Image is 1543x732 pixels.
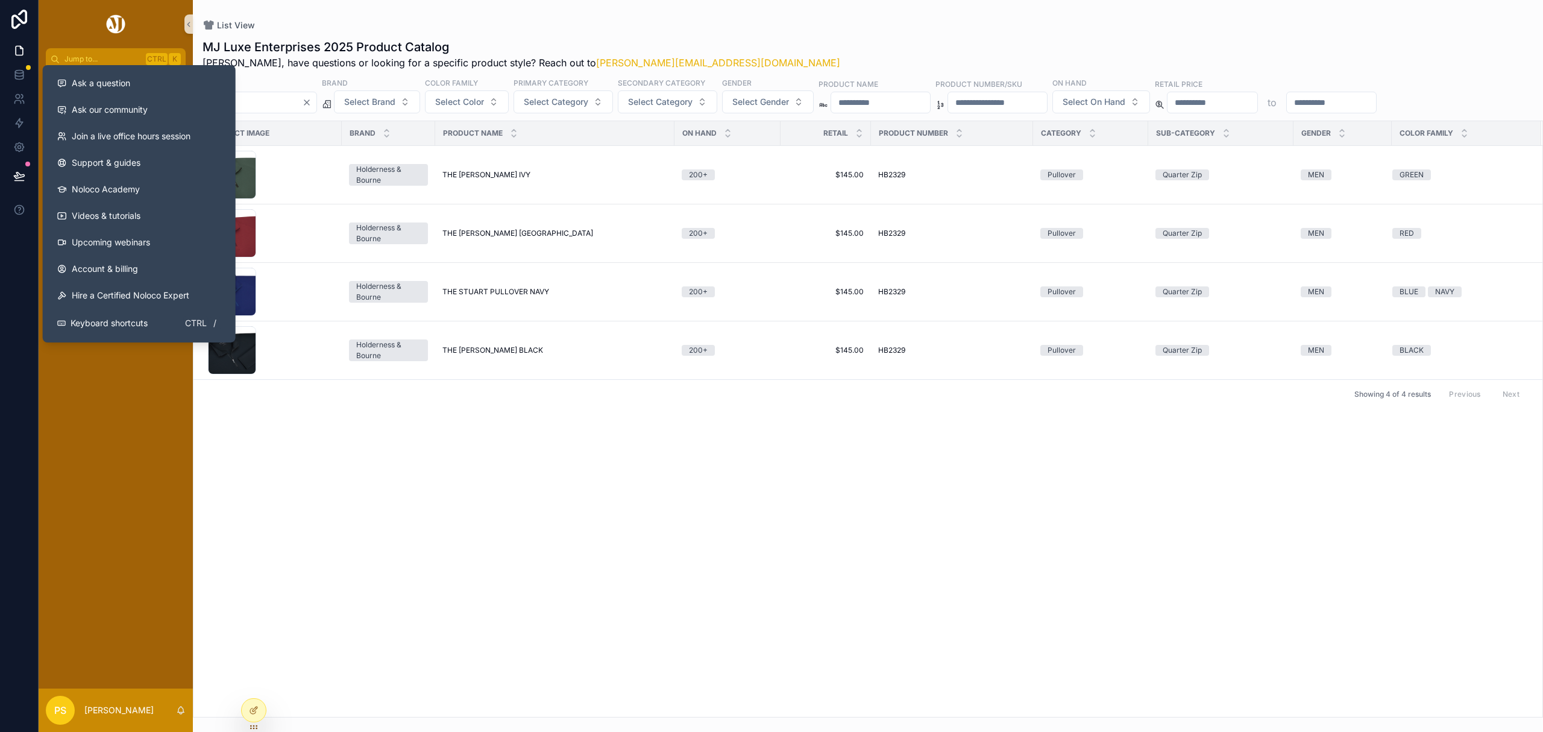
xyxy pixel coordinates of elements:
[442,170,530,180] span: THE [PERSON_NAME] IVY
[1301,169,1384,180] a: MEN
[1392,228,1527,239] a: RED
[443,128,503,138] span: Product Name
[514,90,613,113] button: Select Button
[425,90,509,113] button: Select Button
[442,345,667,355] a: THE [PERSON_NAME] BLACK
[1354,390,1431,399] span: Showing 4 of 4 results
[1048,169,1076,180] div: Pullover
[823,128,848,138] span: Retail
[1040,286,1141,297] a: Pullover
[1040,228,1141,239] a: Pullover
[48,123,231,150] a: Join a live office hours session
[1400,345,1424,356] div: BLACK
[1063,96,1125,108] span: Select On Hand
[217,19,255,31] span: List View
[788,345,864,355] a: $145.00
[1308,286,1324,297] div: MEN
[1040,345,1141,356] a: Pullover
[1392,169,1527,180] a: GREEN
[442,229,667,238] a: THE [PERSON_NAME] [GEOGRAPHIC_DATA]
[1155,78,1202,89] label: Retail Price
[356,281,421,303] div: Holderness & Bourne
[878,345,905,355] span: HB2329
[682,228,773,239] a: 200+
[1163,345,1202,356] div: Quarter Zip
[48,309,231,338] button: Keyboard shortcutsCtrl/
[689,169,708,180] div: 200+
[682,345,773,356] a: 200+
[1400,128,1453,138] span: Color Family
[1163,228,1202,239] div: Quarter Zip
[1392,286,1527,297] a: BLUENAVY
[48,70,231,96] button: Ask a question
[72,289,189,301] span: Hire a Certified Noloco Expert
[349,339,428,361] a: Holderness & Bourne
[1041,128,1081,138] span: Category
[442,287,549,297] span: THE STUART PULLOVER NAVY
[350,128,376,138] span: Brand
[689,228,708,239] div: 200+
[72,130,190,142] span: Join a live office hours session
[819,78,878,89] label: Product Name
[334,90,420,113] button: Select Button
[356,164,421,186] div: Holderness & Bourne
[1156,128,1215,138] span: Sub-Category
[878,229,905,238] span: HB2329
[1400,286,1418,297] div: BLUE
[722,90,814,113] button: Select Button
[1301,128,1331,138] span: Gender
[72,77,130,89] span: Ask a question
[72,104,148,116] span: Ask our community
[514,77,588,88] label: Primary Category
[1048,286,1076,297] div: Pullover
[203,55,840,70] span: [PERSON_NAME], have questions or looking for a specific product style? Reach out to
[48,150,231,176] a: Support & guides
[1155,286,1286,297] a: Quarter Zip
[435,96,484,108] span: Select Color
[54,703,66,718] span: PS
[72,210,140,222] span: Videos & tutorials
[878,170,905,180] span: HB2329
[1400,169,1424,180] div: GREEN
[788,287,864,297] a: $145.00
[1040,169,1141,180] a: Pullover
[442,345,543,355] span: THE [PERSON_NAME] BLACK
[1268,95,1277,110] p: to
[46,48,186,70] button: Jump to...CtrlK
[1308,228,1324,239] div: MEN
[349,164,428,186] a: Holderness & Bourne
[878,229,1026,238] a: HB2329
[356,222,421,244] div: Holderness & Bourne
[1301,345,1384,356] a: MEN
[344,96,395,108] span: Select Brand
[1400,228,1414,239] div: RED
[1301,286,1384,297] a: MEN
[425,77,478,88] label: Color Family
[442,229,593,238] span: THE [PERSON_NAME] [GEOGRAPHIC_DATA]
[322,77,348,88] label: Brand
[442,287,667,297] a: THE STUART PULLOVER NAVY
[209,128,269,138] span: Product Image
[1155,345,1286,356] a: Quarter Zip
[72,236,150,248] span: Upcoming webinars
[1155,169,1286,180] a: Quarter Zip
[48,256,231,282] a: Account & billing
[722,77,752,88] label: Gender
[879,128,948,138] span: Product Number
[689,286,708,297] div: 200+
[356,339,421,361] div: Holderness & Bourne
[48,203,231,229] a: Videos & tutorials
[618,77,705,88] label: Secondary Category
[184,316,208,330] span: Ctrl
[48,176,231,203] a: Noloco Academy
[1435,286,1454,297] div: NAVY
[682,286,773,297] a: 200+
[1052,90,1150,113] button: Select Button
[1301,228,1384,239] a: MEN
[72,157,140,169] span: Support & guides
[48,282,231,309] button: Hire a Certified Noloco Expert
[788,229,864,238] a: $145.00
[349,222,428,244] a: Holderness & Bourne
